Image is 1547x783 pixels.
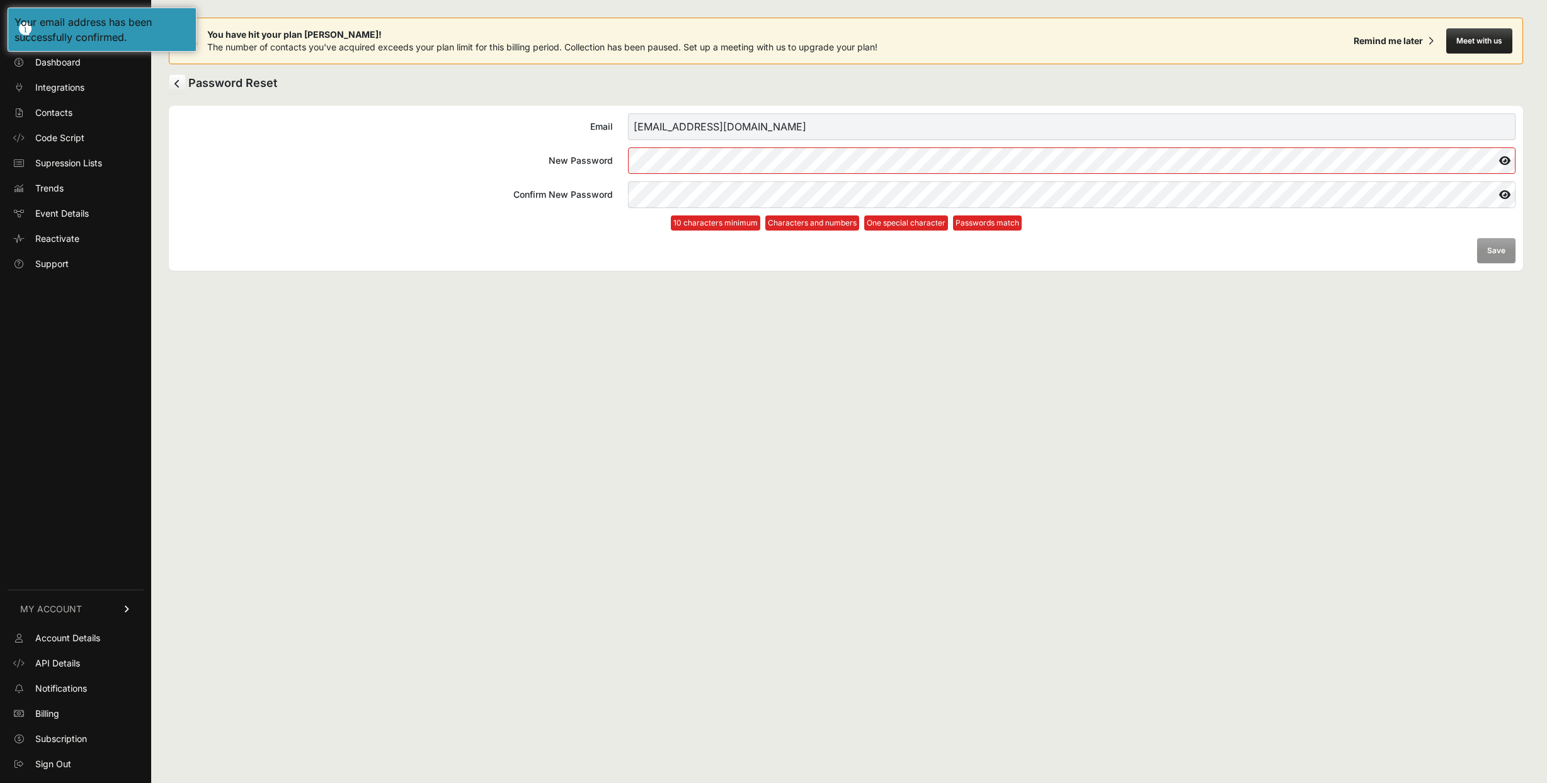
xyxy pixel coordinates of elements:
[8,590,144,628] a: MY ACCOUNT
[671,215,760,231] li: 10 characters minimum
[8,203,144,224] a: Event Details
[8,178,144,198] a: Trends
[35,758,71,770] span: Sign Out
[207,42,877,52] span: The number of contacts you've acquired exceeds your plan limit for this billing period. Collectio...
[765,215,859,231] li: Characters and numbers
[14,14,190,45] div: Your email address has been successfully confirmed.
[628,113,1516,140] input: Email
[35,232,79,245] span: Reactivate
[176,120,613,133] div: Email
[953,215,1022,231] li: Passwords match
[35,733,87,745] span: Subscription
[207,28,877,41] span: You have hit your plan [PERSON_NAME]!
[8,704,144,724] a: Billing
[176,154,613,167] div: New Password
[864,215,948,231] li: One special character
[8,229,144,249] a: Reactivate
[35,707,59,720] span: Billing
[8,678,144,699] a: Notifications
[628,147,1516,174] input: New Password
[8,128,144,148] a: Code Script
[8,653,144,673] a: API Details
[169,74,1523,93] h2: Password Reset
[35,657,80,670] span: API Details
[8,153,144,173] a: Supression Lists
[1354,35,1423,47] div: Remind me later
[628,181,1516,208] input: Confirm New Password
[35,56,81,69] span: Dashboard
[1349,30,1439,52] button: Remind me later
[8,52,144,72] a: Dashboard
[8,77,144,98] a: Integrations
[35,182,64,195] span: Trends
[35,258,69,270] span: Support
[35,682,87,695] span: Notifications
[35,81,84,94] span: Integrations
[1446,28,1512,54] button: Meet with us
[8,254,144,274] a: Support
[8,729,144,749] a: Subscription
[20,603,82,615] span: MY ACCOUNT
[8,754,144,774] a: Sign Out
[35,132,84,144] span: Code Script
[8,628,144,648] a: Account Details
[8,103,144,123] a: Contacts
[35,157,102,169] span: Supression Lists
[35,632,100,644] span: Account Details
[176,188,613,201] div: Confirm New Password
[35,106,72,119] span: Contacts
[35,207,89,220] span: Event Details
